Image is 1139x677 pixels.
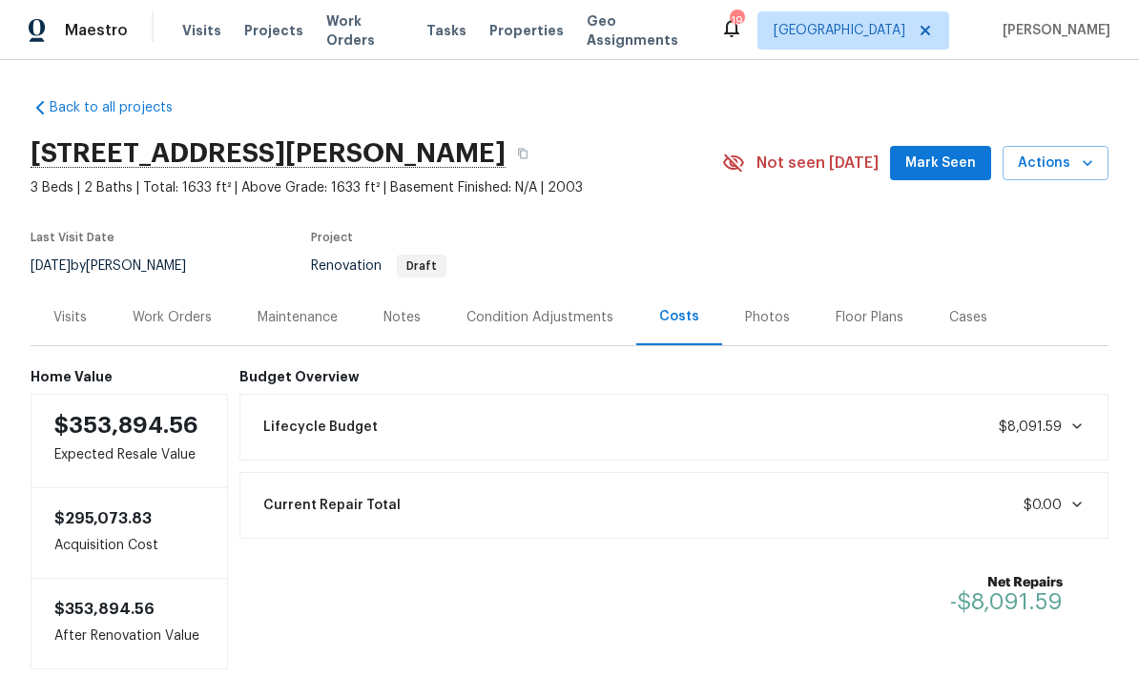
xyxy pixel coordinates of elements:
[756,154,879,173] span: Not seen [DATE]
[1024,499,1062,512] span: $0.00
[774,21,905,40] span: [GEOGRAPHIC_DATA]
[263,418,378,437] span: Lifecycle Budget
[239,369,1109,384] h6: Budget Overview
[659,307,699,326] div: Costs
[326,11,404,50] span: Work Orders
[31,98,214,117] a: Back to all projects
[31,578,228,669] div: After Renovation Value
[950,590,1063,613] span: -$8,091.59
[31,394,228,488] div: Expected Resale Value
[31,488,228,578] div: Acquisition Cost
[311,259,446,273] span: Renovation
[31,259,71,273] span: [DATE]
[31,232,114,243] span: Last Visit Date
[31,255,209,277] div: by [PERSON_NAME]
[244,21,303,40] span: Projects
[587,11,697,50] span: Geo Assignments
[263,496,401,515] span: Current Repair Total
[258,308,338,327] div: Maintenance
[399,260,445,272] span: Draft
[54,602,155,617] span: $353,894.56
[905,152,976,175] span: Mark Seen
[999,421,1062,434] span: $8,091.59
[489,21,564,40] span: Properties
[506,136,540,171] button: Copy Address
[311,232,353,243] span: Project
[995,21,1110,40] span: [PERSON_NAME]
[1018,152,1093,175] span: Actions
[949,308,987,327] div: Cases
[54,414,198,437] span: $353,894.56
[31,178,722,197] span: 3 Beds | 2 Baths | Total: 1633 ft² | Above Grade: 1633 ft² | Basement Finished: N/A | 2003
[890,146,991,181] button: Mark Seen
[383,308,421,327] div: Notes
[54,511,152,526] span: $295,073.83
[65,21,128,40] span: Maestro
[133,308,212,327] div: Work Orders
[1003,146,1108,181] button: Actions
[31,369,228,384] h6: Home Value
[730,11,743,31] div: 19
[426,24,466,37] span: Tasks
[182,21,221,40] span: Visits
[53,308,87,327] div: Visits
[950,573,1063,592] b: Net Repairs
[745,308,790,327] div: Photos
[836,308,903,327] div: Floor Plans
[466,308,613,327] div: Condition Adjustments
